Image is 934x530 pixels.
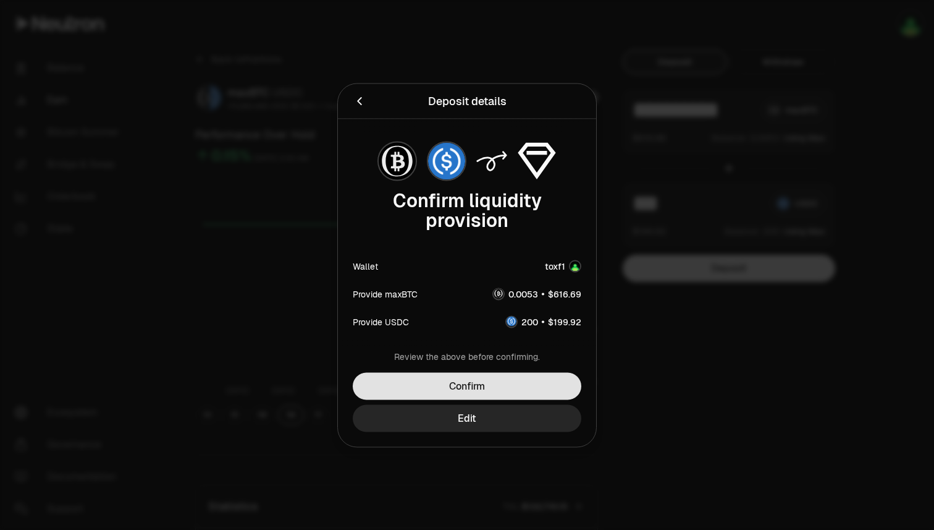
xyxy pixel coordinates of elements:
[494,289,503,299] img: maxBTC Logo
[545,260,565,272] div: toxf1
[545,260,581,272] button: toxf1Account Image
[428,142,465,179] img: USDC Logo
[507,317,516,327] img: USDC Logo
[353,350,581,362] div: Review the above before confirming.
[353,190,581,230] div: Confirm liquidity provision
[353,315,409,328] div: Provide USDC
[353,260,378,272] div: Wallet
[353,372,581,400] button: Confirm
[379,142,416,179] img: maxBTC Logo
[353,404,581,432] button: Edit
[570,261,580,271] img: Account Image
[428,92,507,109] div: Deposit details
[353,288,418,300] div: Provide maxBTC
[353,92,366,109] button: Back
